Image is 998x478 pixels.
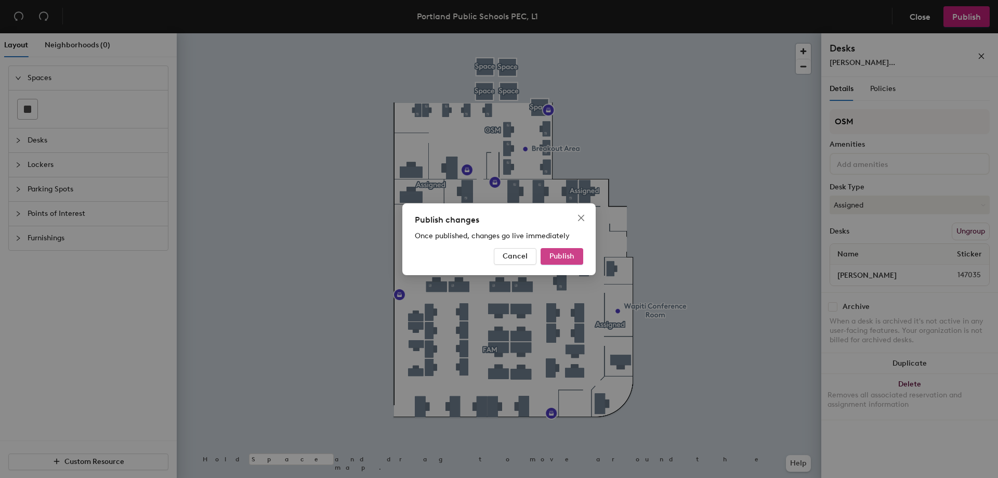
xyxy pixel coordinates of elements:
span: Close [573,214,589,222]
span: Once published, changes go live immediately [415,231,570,240]
span: Publish [549,252,574,261]
button: Publish [541,248,583,265]
span: Cancel [503,252,528,261]
button: Close [573,210,589,226]
div: Publish changes [415,214,583,226]
span: close [577,214,585,222]
button: Cancel [494,248,536,265]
